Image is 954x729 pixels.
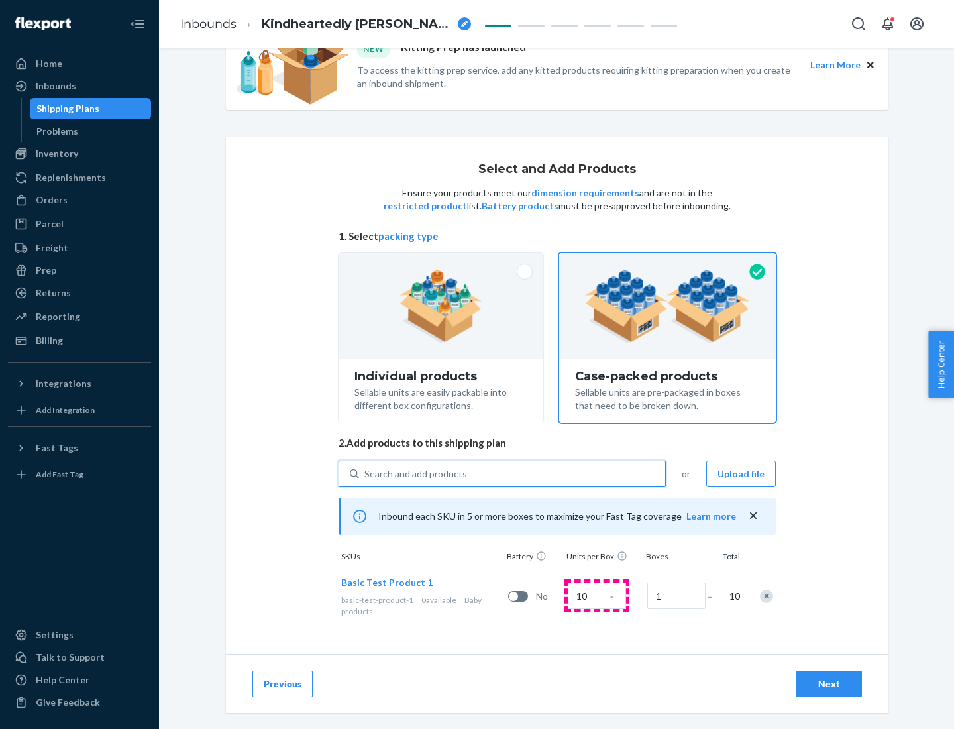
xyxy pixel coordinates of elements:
[170,5,482,44] ol: breadcrumbs
[36,310,80,323] div: Reporting
[8,437,151,459] button: Fast Tags
[36,125,78,138] div: Problems
[874,11,901,37] button: Open notifications
[575,383,760,412] div: Sellable units are pre-packaged in boxes that need to be broken down.
[36,171,106,184] div: Replenishments
[707,590,720,603] span: =
[36,334,63,347] div: Billing
[8,53,151,74] a: Home
[727,590,740,603] span: 10
[575,370,760,383] div: Case-packed products
[36,102,99,115] div: Shipping Plans
[682,467,690,480] span: or
[401,40,526,58] p: Kitting Prep has launched
[378,229,439,243] button: packing type
[341,577,433,588] span: Basic Test Product 1
[904,11,930,37] button: Open account menu
[810,58,861,72] button: Learn More
[36,57,62,70] div: Home
[807,677,851,691] div: Next
[643,551,710,565] div: Boxes
[36,377,91,390] div: Integrations
[686,510,736,523] button: Learn more
[8,143,151,164] a: Inventory
[36,628,74,642] div: Settings
[339,229,776,243] span: 1. Select
[8,190,151,211] a: Orders
[568,583,626,609] input: Case Quantity
[341,594,503,617] div: Baby products
[536,590,562,603] span: No
[36,404,95,416] div: Add Integration
[357,40,390,58] div: NEW
[710,551,743,565] div: Total
[36,241,68,254] div: Freight
[364,467,467,480] div: Search and add products
[36,286,71,300] div: Returns
[339,498,776,535] div: Inbound each SKU in 5 or more boxes to maximize your Fast Tag coverage
[30,121,152,142] a: Problems
[354,370,527,383] div: Individual products
[504,551,564,565] div: Battery
[36,469,83,480] div: Add Fast Tag
[845,11,872,37] button: Open Search Box
[760,590,773,603] div: Remove Item
[796,671,862,697] button: Next
[478,163,636,176] h1: Select and Add Products
[706,461,776,487] button: Upload file
[341,595,413,605] span: basic-test-product-1
[8,647,151,668] a: Talk to Support
[482,199,558,213] button: Battery products
[15,17,71,30] img: Flexport logo
[36,651,105,664] div: Talk to Support
[36,673,89,687] div: Help Center
[928,331,954,398] button: Help Center
[8,167,151,188] a: Replenishments
[30,98,152,119] a: Shipping Plans
[36,217,64,231] div: Parcel
[382,186,732,213] p: Ensure your products meet our and are not in the list. must be pre-approved before inbounding.
[8,260,151,281] a: Prep
[564,551,643,565] div: Units per Box
[399,270,482,343] img: individual-pack.facf35554cb0f1810c75b2bd6df2d64e.png
[384,199,467,213] button: restricted product
[125,11,151,37] button: Close Navigation
[36,80,76,93] div: Inbounds
[252,671,313,697] button: Previous
[531,186,639,199] button: dimension requirements
[262,16,452,33] span: Kindheartedly Eager Ram
[8,76,151,97] a: Inbounds
[36,147,78,160] div: Inventory
[421,595,456,605] span: 0 available
[8,400,151,421] a: Add Integration
[8,669,151,691] a: Help Center
[8,213,151,235] a: Parcel
[8,624,151,645] a: Settings
[8,330,151,351] a: Billing
[8,306,151,327] a: Reporting
[341,576,433,589] button: Basic Test Product 1
[647,583,706,609] input: Number of boxes
[863,58,878,72] button: Close
[36,441,78,455] div: Fast Tags
[8,373,151,394] button: Integrations
[36,696,100,709] div: Give Feedback
[8,237,151,258] a: Freight
[8,464,151,485] a: Add Fast Tag
[747,509,760,523] button: close
[36,194,68,207] div: Orders
[339,551,504,565] div: SKUs
[354,383,527,412] div: Sellable units are easily packable into different box configurations.
[357,64,798,90] p: To access the kitting prep service, add any kitted products requiring kitting preparation when yo...
[8,692,151,713] button: Give Feedback
[585,270,750,343] img: case-pack.59cecea509d18c883b923b81aeac6d0b.png
[36,264,56,277] div: Prep
[8,282,151,304] a: Returns
[180,17,237,31] a: Inbounds
[339,436,776,450] span: 2. Add products to this shipping plan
